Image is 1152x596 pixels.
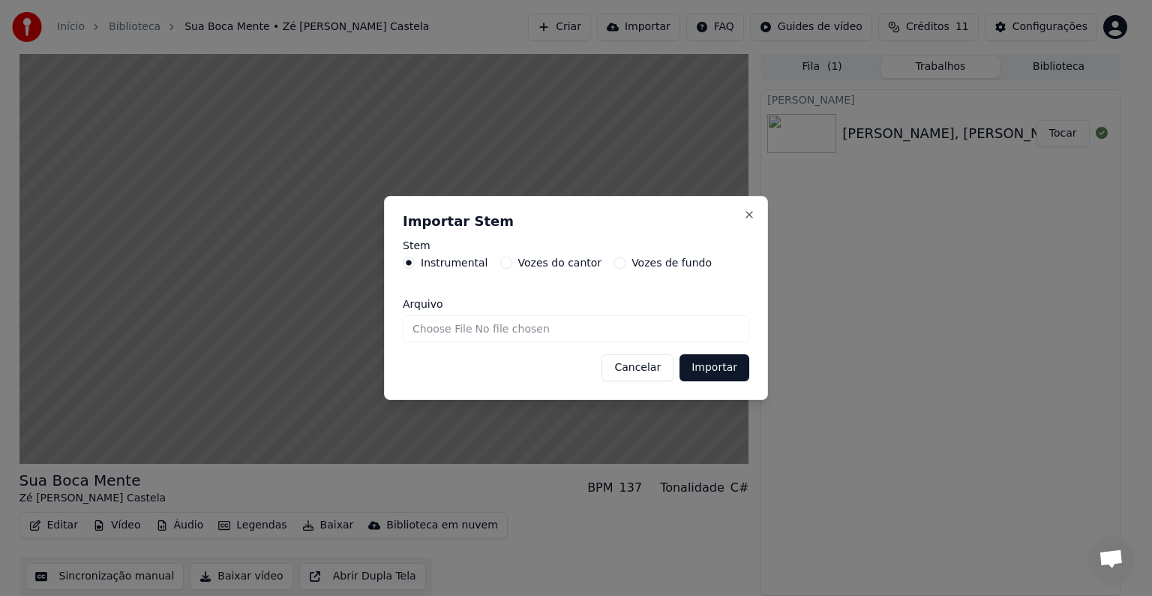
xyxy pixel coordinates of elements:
[518,257,602,268] label: Vozes do cantor
[679,354,749,381] button: Importar
[403,215,749,228] h2: Importar Stem
[421,257,488,268] label: Instrumental
[403,240,749,251] label: Stem
[631,257,712,268] label: Vozes de fundo
[601,354,673,381] button: Cancelar
[403,299,749,309] label: Arquivo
